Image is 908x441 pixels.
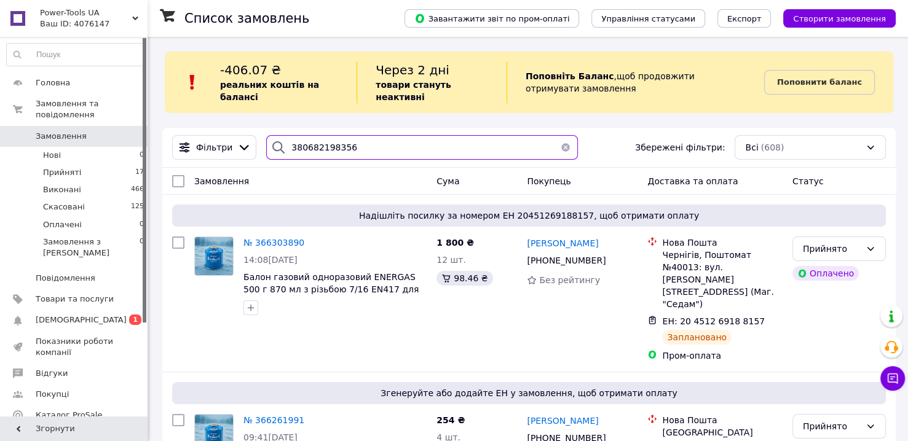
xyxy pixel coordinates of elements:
a: № 366303890 [243,238,304,248]
span: ЕН: 20 4512 6918 8157 [662,316,765,326]
div: Оплачено [792,266,859,281]
div: 98.46 ₴ [436,271,492,286]
b: Поповнити баланс [777,77,862,87]
b: реальних коштів на балансі [220,80,319,102]
span: 254 ₴ [436,415,465,425]
div: , щоб продовжити отримувати замовлення [507,61,764,103]
span: Виконані [43,184,81,195]
span: Збережені фільтри: [635,141,725,154]
span: Нові [43,150,61,161]
span: Завантажити звіт по пром-оплаті [414,13,569,24]
button: Експорт [717,9,772,28]
a: Балон газовий одноразовий ENERGAS 500 г 870 мл з різьбою 7/16 EN417 для плит і кемпінгу [243,272,419,306]
div: Чернігів, Поштомат №40013: вул. [PERSON_NAME][STREET_ADDRESS] (Маг. "Седам") [662,249,782,310]
h1: Список замовлень [184,11,309,26]
button: Чат з покупцем [880,366,905,391]
div: Прийнято [803,420,861,433]
span: Головна [36,77,70,88]
span: Статус [792,176,824,186]
span: Замовлення [36,131,87,142]
a: [PERSON_NAME] [527,415,598,427]
span: 1 [129,314,141,325]
button: Очистить [553,135,578,160]
button: Завантажити звіт по пром-оплаті [405,9,579,28]
div: Пром-оплата [662,349,782,362]
span: 14:08[DATE] [243,255,298,265]
span: Управління статусами [601,14,695,23]
span: Показники роботи компанії [36,336,114,358]
span: Замовлення та повідомлення [36,98,148,120]
span: Замовлення [194,176,249,186]
div: Ваш ID: 4076147 [40,18,148,29]
span: Без рейтингу [539,275,600,285]
span: 1 800 ₴ [436,238,474,248]
span: (608) [761,142,784,152]
span: Через 2 дні [376,63,449,77]
span: Прийняті [43,167,81,178]
span: Товари та послуги [36,294,114,305]
input: Пошук [7,44,144,66]
span: -406.07 ₴ [220,63,281,77]
a: № 366261991 [243,415,304,425]
img: Фото товару [195,237,233,275]
span: Каталог ProSale [36,410,102,421]
span: Замовлення з [PERSON_NAME] [43,236,140,259]
button: Створити замовлення [783,9,896,28]
div: Нова Пошта [662,236,782,249]
span: Експорт [727,14,762,23]
a: [PERSON_NAME] [527,237,598,249]
img: :exclamation: [183,73,202,92]
span: [DEMOGRAPHIC_DATA] [36,314,127,326]
span: Надішліть посилку за номером ЕН 20451269188157, щоб отримати оплату [177,209,881,222]
span: Створити замовлення [793,14,886,23]
span: 0 [140,236,144,259]
b: товари стануть неактивні [376,80,451,102]
div: Заплановано [662,330,732,345]
b: Поповніть Баланс [526,71,614,81]
div: [PHONE_NUMBER] [524,252,608,269]
span: 125 [131,201,144,213]
span: Фільтри [196,141,232,154]
span: Скасовані [43,201,85,213]
a: Створити замовлення [771,13,896,23]
div: Прийнято [803,242,861,256]
span: Cума [436,176,459,186]
span: Відгуки [36,368,68,379]
span: [PERSON_NAME] [527,416,598,426]
a: Поповнити баланс [764,70,875,95]
span: 0 [140,150,144,161]
span: Повідомлення [36,273,95,284]
span: 12 шт. [436,255,466,265]
span: Всі [745,141,758,154]
div: Нова Пошта [662,414,782,426]
input: Пошук за номером замовлення, ПІБ покупця, номером телефону, Email, номером накладної [266,135,578,160]
span: [PERSON_NAME] [527,238,598,248]
button: Управління статусами [591,9,705,28]
span: 466 [131,184,144,195]
span: 17 [135,167,144,178]
a: Фото товару [194,236,234,276]
span: Згенеруйте або додайте ЕН у замовлення, щоб отримати оплату [177,387,881,399]
span: Оплачені [43,219,82,230]
span: Покупець [527,176,570,186]
span: Power-Tools UA [40,7,132,18]
span: Покупці [36,389,69,400]
span: Доставка та оплата [647,176,738,186]
span: 0 [140,219,144,230]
